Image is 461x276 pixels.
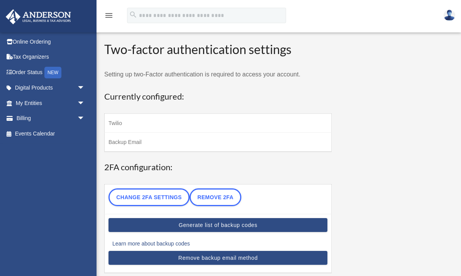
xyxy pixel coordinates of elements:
a: Change 2FA settings [108,188,190,206]
a: Remove 2FA [190,188,241,206]
a: Generate list of backup codes [108,218,327,232]
a: Learn more about backup codes [112,238,190,249]
span: arrow_drop_down [77,111,93,127]
a: Order StatusNEW [5,64,97,80]
a: Events Calendar [5,126,97,141]
h2: Two-factor authentication settings [104,41,332,58]
a: My Entitiesarrow_drop_down [5,95,97,111]
a: menu [104,14,114,20]
span: arrow_drop_down [77,95,93,111]
a: Tax Organizers [5,49,97,65]
div: NEW [44,67,61,78]
i: menu [104,11,114,20]
a: Digital Productsarrow_drop_down [5,80,97,96]
a: Remove backup email method [108,251,327,265]
p: Setting up two-Factor authentication is required to access your account. [104,69,332,80]
h3: Currently configured: [104,91,332,103]
img: User Pic [444,10,455,21]
a: Billingarrow_drop_down [5,111,97,126]
span: arrow_drop_down [77,80,93,96]
img: Anderson Advisors Platinum Portal [3,9,73,24]
h3: 2FA configuration: [104,161,332,173]
td: Twilio [105,113,332,132]
i: search [129,10,137,19]
a: Online Ordering [5,34,97,49]
td: Backup Email [105,132,332,152]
